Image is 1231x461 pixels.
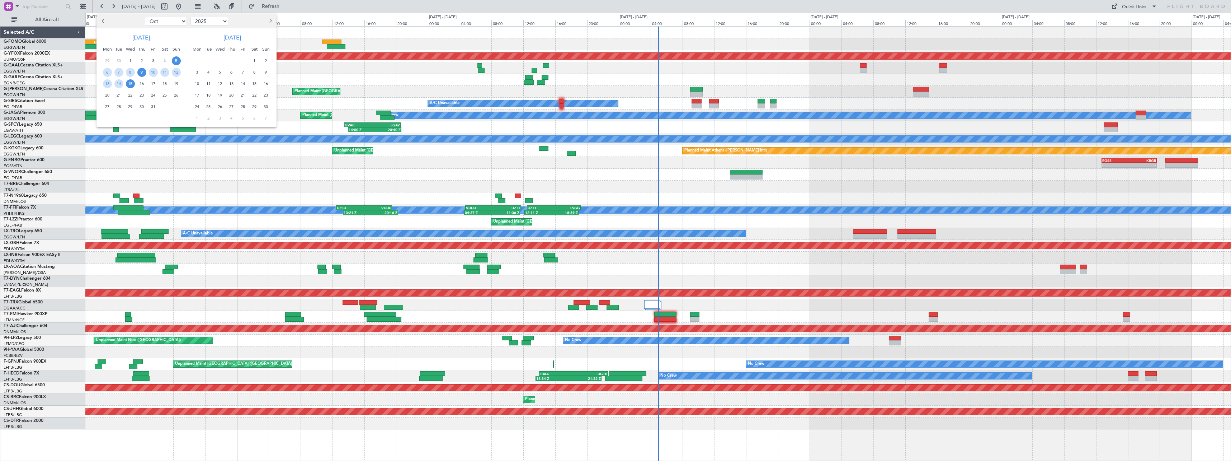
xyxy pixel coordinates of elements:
[103,68,112,77] span: 6
[160,91,169,100] span: 25
[237,89,249,101] div: 21-11-2025
[216,114,225,123] span: 3
[227,79,236,88] span: 13
[204,79,213,88] span: 11
[136,55,147,66] div: 2-10-2025
[103,56,112,65] span: 29
[191,66,203,78] div: 3-11-2025
[159,66,170,78] div: 11-10-2025
[159,89,170,101] div: 25-10-2025
[160,68,169,77] span: 11
[216,91,225,100] span: 19
[113,101,124,112] div: 28-10-2025
[204,102,213,111] span: 25
[102,55,113,66] div: 29-9-2025
[137,102,146,111] span: 30
[250,56,259,65] span: 1
[250,102,259,111] span: 29
[102,43,113,55] div: Mon
[124,66,136,78] div: 8-10-2025
[172,91,181,100] span: 26
[216,79,225,88] span: 12
[136,101,147,112] div: 30-10-2025
[147,66,159,78] div: 10-10-2025
[249,112,260,124] div: 6-12-2025
[114,56,123,65] span: 30
[170,66,182,78] div: 12-10-2025
[204,68,213,77] span: 4
[216,68,225,77] span: 5
[136,43,147,55] div: Thu
[226,89,237,101] div: 20-11-2025
[214,101,226,112] div: 26-11-2025
[103,79,112,88] span: 13
[172,68,181,77] span: 12
[250,68,259,77] span: 8
[226,101,237,112] div: 27-11-2025
[114,79,123,88] span: 14
[137,56,146,65] span: 2
[237,43,249,55] div: Fri
[250,114,259,123] span: 6
[190,17,228,25] select: Select year
[147,101,159,112] div: 31-10-2025
[102,89,113,101] div: 20-10-2025
[124,78,136,89] div: 15-10-2025
[136,89,147,101] div: 23-10-2025
[237,112,249,124] div: 5-12-2025
[250,79,259,88] span: 15
[191,112,203,124] div: 1-12-2025
[124,55,136,66] div: 1-10-2025
[261,56,270,65] span: 2
[149,102,158,111] span: 31
[227,102,236,111] span: 27
[147,55,159,66] div: 3-10-2025
[239,91,247,100] span: 21
[237,66,249,78] div: 7-11-2025
[237,101,249,112] div: 28-11-2025
[193,102,202,111] span: 24
[260,43,272,55] div: Sun
[170,78,182,89] div: 19-10-2025
[170,89,182,101] div: 26-10-2025
[249,55,260,66] div: 1-11-2025
[102,101,113,112] div: 27-10-2025
[170,43,182,55] div: Sun
[160,56,169,65] span: 4
[103,102,112,111] span: 27
[203,89,214,101] div: 18-11-2025
[159,43,170,55] div: Sat
[99,15,107,27] button: Previous month
[204,114,213,123] span: 2
[137,68,146,77] span: 9
[260,66,272,78] div: 9-11-2025
[113,66,124,78] div: 7-10-2025
[216,102,225,111] span: 26
[137,91,146,100] span: 23
[113,78,124,89] div: 14-10-2025
[191,101,203,112] div: 24-11-2025
[114,91,123,100] span: 21
[226,78,237,89] div: 13-11-2025
[260,78,272,89] div: 16-11-2025
[124,43,136,55] div: Wed
[137,79,146,88] span: 16
[214,78,226,89] div: 12-11-2025
[191,78,203,89] div: 10-11-2025
[261,91,270,100] span: 23
[261,114,270,123] span: 7
[149,91,158,100] span: 24
[113,89,124,101] div: 21-10-2025
[124,101,136,112] div: 29-10-2025
[172,79,181,88] span: 19
[227,91,236,100] span: 20
[126,102,135,111] span: 29
[214,89,226,101] div: 19-11-2025
[227,114,236,123] span: 4
[239,68,247,77] span: 7
[172,56,181,65] span: 5
[149,79,158,88] span: 17
[203,101,214,112] div: 25-11-2025
[239,114,247,123] span: 5
[113,43,124,55] div: Tue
